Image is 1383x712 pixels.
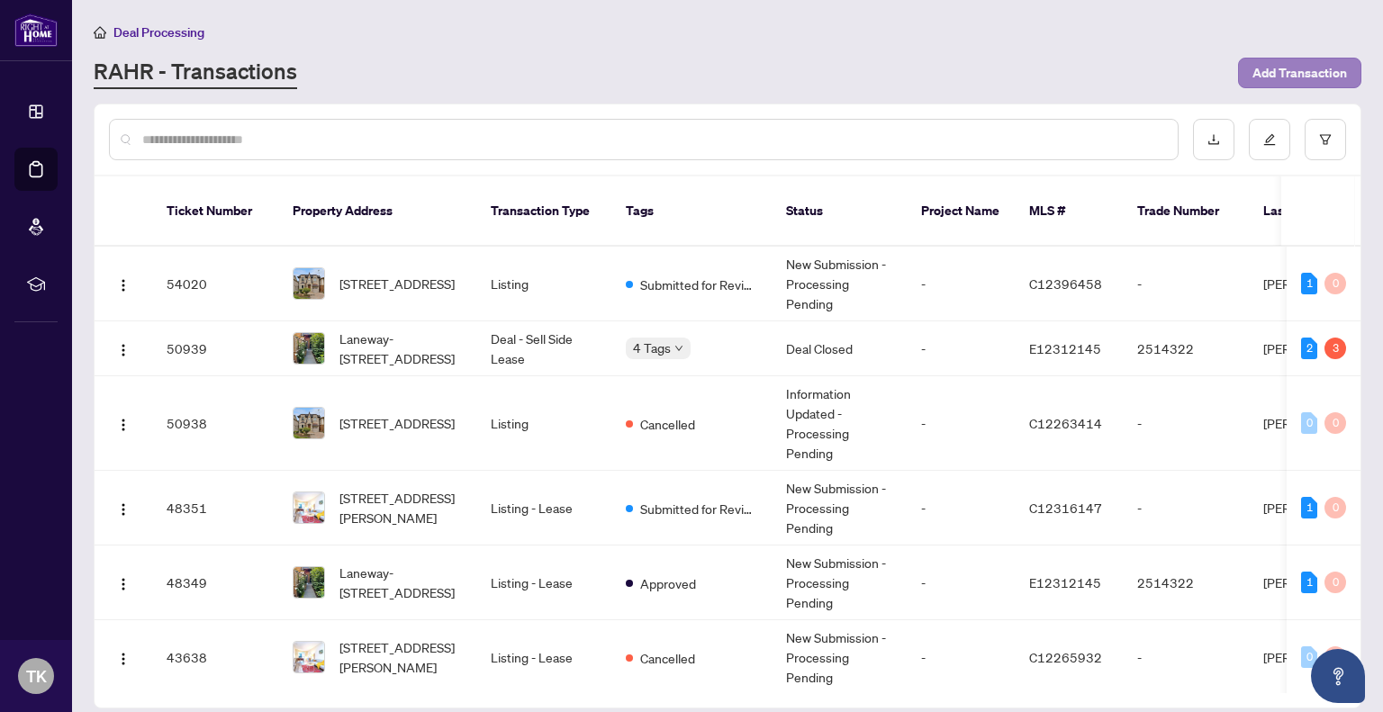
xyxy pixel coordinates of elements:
[907,247,1015,321] td: -
[116,278,131,293] img: Logo
[109,334,138,363] button: Logo
[1029,340,1101,356] span: E12312145
[152,321,278,376] td: 50939
[772,620,907,695] td: New Submission - Processing Pending
[1029,500,1102,516] span: C12316147
[640,573,696,593] span: Approved
[907,620,1015,695] td: -
[1301,497,1317,518] div: 1
[109,643,138,671] button: Logo
[907,471,1015,545] td: -
[772,376,907,471] td: Information Updated - Processing Pending
[152,545,278,620] td: 48349
[1249,119,1290,160] button: edit
[1238,58,1361,88] button: Add Transaction
[1324,646,1346,668] div: 0
[1301,572,1317,593] div: 1
[294,492,324,523] img: thumbnail-img
[109,568,138,597] button: Logo
[476,376,611,471] td: Listing
[476,471,611,545] td: Listing - Lease
[1324,273,1346,294] div: 0
[476,545,611,620] td: Listing - Lease
[339,488,462,527] span: [STREET_ADDRESS][PERSON_NAME]
[1029,275,1102,292] span: C12396458
[294,408,324,438] img: thumbnail-img
[116,652,131,666] img: Logo
[1252,59,1347,87] span: Add Transaction
[116,418,131,432] img: Logo
[1123,471,1249,545] td: -
[1305,119,1346,160] button: filter
[1301,646,1317,668] div: 0
[1029,574,1101,590] span: E12312145
[1123,176,1249,247] th: Trade Number
[1324,338,1346,359] div: 3
[476,176,611,247] th: Transaction Type
[94,57,297,89] a: RAHR - Transactions
[772,247,907,321] td: New Submission - Processing Pending
[611,176,772,247] th: Tags
[339,274,455,293] span: [STREET_ADDRESS]
[1263,133,1276,146] span: edit
[294,268,324,299] img: thumbnail-img
[339,413,455,433] span: [STREET_ADDRESS]
[772,471,907,545] td: New Submission - Processing Pending
[1301,273,1317,294] div: 1
[116,343,131,357] img: Logo
[1123,321,1249,376] td: 2514322
[109,409,138,437] button: Logo
[339,637,462,677] span: [STREET_ADDRESS][PERSON_NAME]
[109,269,138,298] button: Logo
[1015,176,1123,247] th: MLS #
[772,176,907,247] th: Status
[1029,649,1102,665] span: C12265932
[26,663,47,689] span: TK
[476,321,611,376] td: Deal - Sell Side Lease
[116,577,131,591] img: Logo
[1319,133,1332,146] span: filter
[152,247,278,321] td: 54020
[772,545,907,620] td: New Submission - Processing Pending
[152,471,278,545] td: 48351
[1029,415,1102,431] span: C12263414
[1123,620,1249,695] td: -
[1193,119,1234,160] button: download
[907,176,1015,247] th: Project Name
[1324,497,1346,518] div: 0
[1123,376,1249,471] td: -
[640,499,757,518] span: Submitted for Review
[907,321,1015,376] td: -
[640,648,695,668] span: Cancelled
[339,563,462,602] span: Laneway-[STREET_ADDRESS]
[674,344,683,353] span: down
[1123,247,1249,321] td: -
[1301,412,1317,434] div: 0
[278,176,476,247] th: Property Address
[1207,133,1220,146] span: download
[476,620,611,695] td: Listing - Lease
[339,329,462,368] span: Laneway-[STREET_ADDRESS]
[640,275,757,294] span: Submitted for Review
[772,321,907,376] td: Deal Closed
[294,642,324,672] img: thumbnail-img
[1324,572,1346,593] div: 0
[640,414,695,434] span: Cancelled
[294,333,324,364] img: thumbnail-img
[1311,649,1365,703] button: Open asap
[633,338,671,358] span: 4 Tags
[113,24,204,41] span: Deal Processing
[1301,338,1317,359] div: 2
[152,620,278,695] td: 43638
[294,567,324,598] img: thumbnail-img
[152,376,278,471] td: 50938
[476,247,611,321] td: Listing
[14,14,58,47] img: logo
[109,493,138,522] button: Logo
[907,545,1015,620] td: -
[907,376,1015,471] td: -
[1123,545,1249,620] td: 2514322
[1324,412,1346,434] div: 0
[152,176,278,247] th: Ticket Number
[94,26,106,39] span: home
